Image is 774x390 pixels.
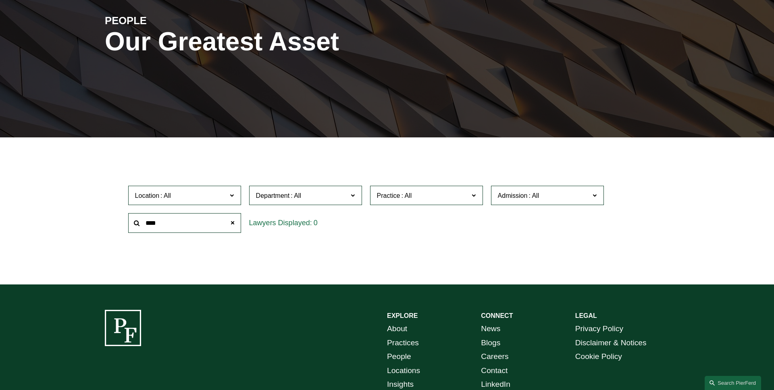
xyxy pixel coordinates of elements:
a: Search this site [705,376,761,390]
strong: EXPLORE [387,312,418,319]
a: Contact [481,364,508,378]
span: Department [256,192,290,199]
a: Privacy Policy [575,322,623,336]
a: Careers [481,350,508,364]
strong: LEGAL [575,312,597,319]
a: About [387,322,407,336]
a: Locations [387,364,420,378]
span: 0 [314,219,318,227]
span: Practice [377,192,400,199]
strong: CONNECT [481,312,513,319]
h4: PEOPLE [105,14,246,27]
a: People [387,350,411,364]
a: Practices [387,336,419,350]
span: Location [135,192,160,199]
a: Cookie Policy [575,350,622,364]
a: Disclaimer & Notices [575,336,647,350]
a: Blogs [481,336,500,350]
span: Admission [498,192,528,199]
h1: Our Greatest Asset [105,27,481,56]
a: News [481,322,500,336]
